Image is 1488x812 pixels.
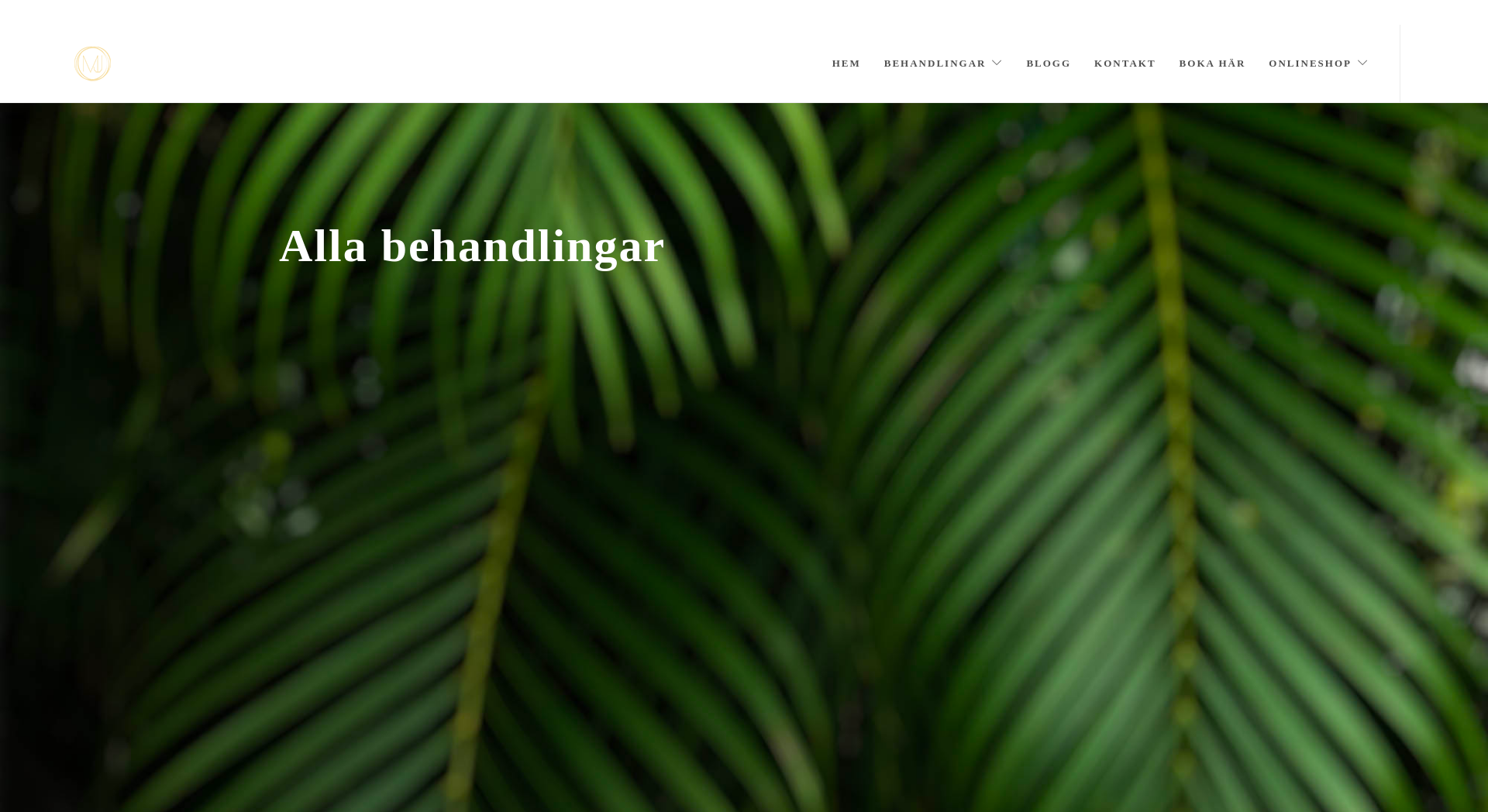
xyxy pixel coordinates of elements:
a: Onlineshop [1269,25,1369,102]
a: Kontakt [1094,25,1156,102]
a: mjstudio mjstudio mjstudio [74,46,111,81]
a: Hem [832,25,861,102]
a: Boka här [1180,25,1246,102]
a: Blogg [1026,25,1071,102]
img: mjstudio [74,46,111,81]
span: Alla behandlingar [279,219,1209,273]
a: Behandlingar [884,25,1004,102]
